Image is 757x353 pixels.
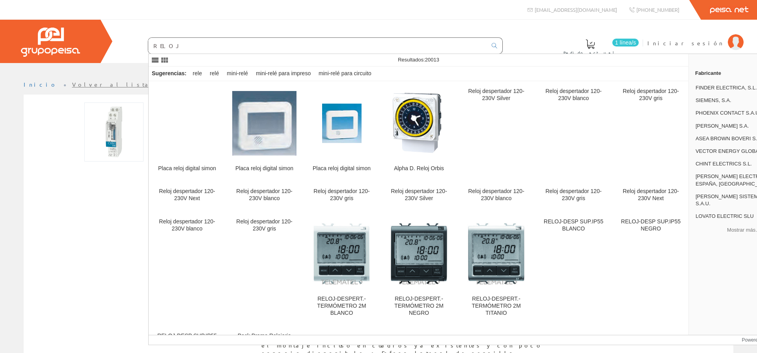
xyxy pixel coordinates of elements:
div: Placa reloj digital simon [310,165,374,172]
a: 1 línea/s Pedido actual [556,33,641,60]
img: Grupo Peisa [21,28,80,57]
span: [PHONE_NUMBER] [636,6,679,13]
a: Reloj despertador 120-230V blanco [458,182,535,211]
input: Buscar ... [148,38,487,54]
a: Placa reloj digital simon Placa reloj digital simon [149,82,226,181]
div: Reloj despertador 120-230V gris [541,188,606,202]
div: rele [190,67,205,81]
div: RELOJ-DESP SUP.IP55 BLANCO [541,218,606,232]
img: RELOJ-DESPERT.-TERMÓMETRO 2M BLANCO [310,221,374,286]
div: Pack Promo Relojeria Esp [232,333,296,347]
div: Reloj despertador 120-230V Silver [464,88,528,102]
img: Alpha D. Reloj Orbis [387,91,451,155]
div: Reloj despertador 120-230V gris [232,218,296,232]
div: Reloj despertador 120-230V blanco [541,88,606,102]
img: Foto artículo Uno Qrd Reloj Orbis 400232 (150x150) [84,102,144,162]
div: RELOJ-DESPERT.-TERMÓMETRO 2M NEGRO [387,295,451,317]
a: Reloj despertador 120-230V Next [612,182,689,211]
a: Reloj despertador 120-230V gris [226,212,303,326]
div: Reloj despertador 120-230V gris [619,88,683,102]
div: mini-relé para impreso [253,67,314,81]
div: Reloj despertador 120-230V Next [155,188,219,202]
div: mini-relé [224,67,251,81]
div: relé [207,67,222,81]
a: RELOJ-DESPERT.-TERMÓMETRO 2M NEGRO RELOJ-DESPERT.-TERMÓMETRO 2M NEGRO [380,212,457,326]
a: Reloj despertador 120-230V Silver [380,182,457,211]
a: Inicio [24,81,57,88]
a: Volver al listado de productos [72,81,228,88]
a: Reloj despertador 120-230V gris [612,82,689,181]
div: Reloj despertador 120-230V Next [619,188,683,202]
a: Reloj despertador 120-230V blanco [226,182,303,211]
img: RELOJ-DESPERT.-TERMÓMETRO 2M NEGRO [387,221,451,286]
div: Placa reloj digital simon [232,165,296,172]
div: Reloj despertador 120-230V Silver [387,188,451,202]
a: Reloj despertador 120-230V gris [535,182,612,211]
span: Resultados: [398,57,439,63]
a: Reloj despertador 120-230V Next [149,182,226,211]
a: Iniciar sesión [647,33,744,40]
a: Reloj despertador 120-230V blanco [535,82,612,181]
div: RELOJ-DESPERT.-TERMÓMETRO 2M TITANIO [464,295,528,317]
a: Placa reloj digital simon Placa reloj digital simon [303,82,380,181]
span: [EMAIL_ADDRESS][DOMAIN_NAME] [535,6,617,13]
span: Pedido actual [563,49,617,57]
div: Reloj despertador 120-230V gris [310,188,374,202]
div: mini-relé para circuito [315,67,375,81]
a: Reloj despertador 120-230V blanco [149,212,226,326]
a: RELOJ-DESPERT.-TERMÓMETRO 2M TITANIO RELOJ-DESPERT.-TERMÓMETRO 2M TITANIO [458,212,535,326]
span: Iniciar sesión [647,39,724,47]
a: RELOJ-DESP SUP.IP55 NEGRO [612,212,689,326]
a: Placa reloj digital simon Placa reloj digital simon [226,82,303,181]
img: Placa reloj digital simon [322,104,362,143]
a: Reloj despertador 120-230V Silver [458,82,535,181]
div: RELOJ-DESP SUP.IP55 NEGRO [619,218,683,232]
div: Reloj despertador 120-230V blanco [155,218,219,232]
a: RELOJ-DESPERT.-TERMÓMETRO 2M BLANCO RELOJ-DESPERT.-TERMÓMETRO 2M BLANCO [303,212,380,326]
span: 20013 [425,57,439,63]
span: 1 línea/s [612,39,639,46]
a: Reloj despertador 120-230V gris [303,182,380,211]
div: Reloj despertador 120-230V blanco [464,188,528,202]
div: Alpha D. Reloj Orbis [387,165,451,172]
a: RELOJ-DESP SUP.IP55 BLANCO [535,212,612,326]
img: Placa reloj digital simon [232,91,296,155]
img: RELOJ-DESPERT.-TERMÓMETRO 2M TITANIO [464,221,528,286]
div: Placa reloj digital simon [155,165,219,172]
a: Alpha D. Reloj Orbis Alpha D. Reloj Orbis [380,82,457,181]
div: Reloj despertador 120-230V blanco [232,188,296,202]
div: RELOJ-DESPERT.-TERMÓMETRO 2M BLANCO [310,295,374,317]
div: RELOJ-DESP SUP.IP55 TITANIO [155,333,219,347]
div: Sugerencias: [149,68,188,79]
